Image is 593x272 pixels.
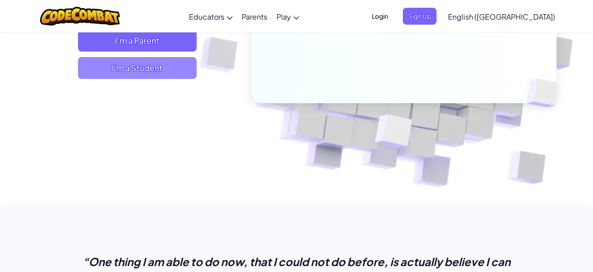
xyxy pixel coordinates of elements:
[237,4,272,29] a: Parents
[276,12,291,21] span: Play
[189,12,224,21] span: Educators
[403,8,437,25] button: Sign Up
[78,57,197,79] button: I'm a Student
[353,95,434,171] img: Overlap cubes
[40,7,120,26] img: CodeCombat logo
[443,4,560,29] a: English ([GEOGRAPHIC_DATA])
[78,30,197,52] a: I'm a Parent
[366,8,394,25] button: Login
[512,60,580,126] img: Overlap cubes
[448,12,555,21] span: English ([GEOGRAPHIC_DATA])
[184,4,237,29] a: Educators
[272,4,304,29] a: Play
